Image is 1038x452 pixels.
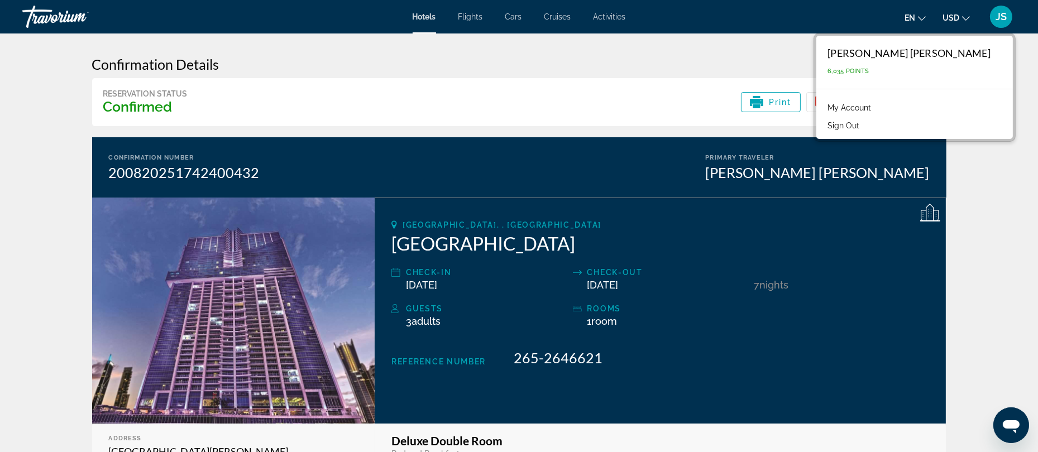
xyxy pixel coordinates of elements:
[827,68,869,75] span: 6,035 Points
[403,220,601,229] span: [GEOGRAPHIC_DATA], , [GEOGRAPHIC_DATA]
[987,5,1016,28] button: User Menu
[587,266,748,279] div: Check-out
[109,164,260,181] div: 200820251742400432
[413,12,436,21] a: Hotels
[406,266,567,279] div: Check-in
[391,357,486,366] span: Reference Number
[391,435,929,447] h3: Deluxe Double Room
[103,98,188,115] h3: Confirmed
[514,349,602,366] span: 265-2646621
[109,154,260,161] div: Confirmation Number
[943,13,959,22] span: USD
[754,279,759,291] span: 7
[905,9,926,26] button: Change language
[22,2,134,31] a: Travorium
[587,302,748,315] div: rooms
[806,94,935,107] a: Cancel Reservation
[943,9,970,26] button: Change currency
[406,315,441,327] span: 3
[822,118,865,133] button: Sign Out
[406,279,437,291] span: [DATE]
[587,315,618,327] span: 1
[706,154,930,161] div: Primary Traveler
[769,98,792,107] span: Print
[592,315,618,327] span: Room
[993,407,1029,443] iframe: Button to launch messaging window
[996,11,1007,22] span: JS
[458,12,483,21] a: Flights
[822,100,877,115] a: My Account
[412,315,441,327] span: Adults
[103,89,188,98] div: Reservation Status
[109,435,358,442] div: Address
[759,279,788,291] span: Nights
[806,92,935,112] button: Cancel Reservation
[406,302,567,315] div: Guests
[827,47,991,59] div: [PERSON_NAME] [PERSON_NAME]
[391,232,929,254] h2: [GEOGRAPHIC_DATA]
[587,279,619,291] span: [DATE]
[905,13,915,22] span: en
[706,164,930,181] div: [PERSON_NAME] [PERSON_NAME]
[92,56,946,73] h3: Confirmation Details
[505,12,522,21] a: Cars
[544,12,571,21] a: Cruises
[741,92,801,112] button: Print
[594,12,626,21] a: Activities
